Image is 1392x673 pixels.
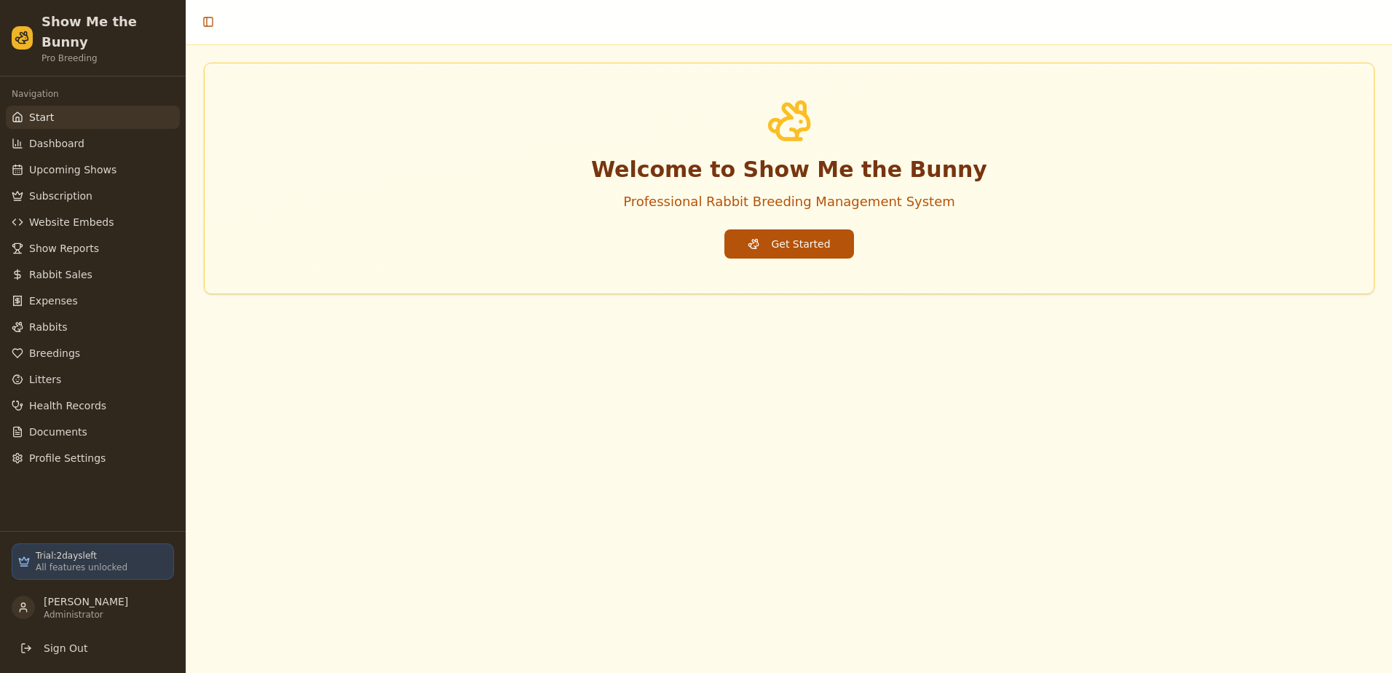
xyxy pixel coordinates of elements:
a: Rabbits [6,315,180,339]
a: Profile Settings [6,446,180,470]
p: Trial: 2 day s left [36,550,167,562]
button: Sign Out [12,635,174,661]
span: Rabbit Sales [29,267,92,282]
p: Pro Breeding [41,52,174,64]
p: All features unlocked [36,562,167,573]
a: Rabbit Sales [6,263,180,286]
a: Dashboard [6,132,180,155]
span: Subscription [29,189,92,203]
span: Litters [29,372,61,387]
a: Subscription [6,184,180,208]
div: Navigation [6,82,180,106]
a: Get Started [724,239,853,253]
a: Expenses [6,289,180,312]
p: Administrator [44,609,174,621]
p: [PERSON_NAME] [44,594,174,609]
span: Health Records [29,398,106,413]
button: Get Started [724,229,853,259]
span: Dashboard [29,136,84,151]
span: Upcoming Shows [29,162,116,177]
span: Show Reports [29,241,99,256]
h2: Show Me the Bunny [41,12,174,52]
span: Start [29,110,54,125]
span: Website Embeds [29,215,114,229]
h1: Welcome to Show Me the Bunny [240,157,1339,183]
span: Profile Settings [29,451,106,465]
a: Documents [6,420,180,444]
span: Expenses [29,294,78,308]
a: Upcoming Shows [6,158,180,181]
a: Website Embeds [6,210,180,234]
a: Start [6,106,180,129]
span: Breedings [29,346,80,361]
a: Litters [6,368,180,391]
a: Show Reports [6,237,180,260]
a: Breedings [6,342,180,365]
p: Professional Rabbit Breeding Management System [240,192,1339,212]
span: Rabbits [29,320,67,334]
span: Documents [29,425,87,439]
a: Health Records [6,394,180,417]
